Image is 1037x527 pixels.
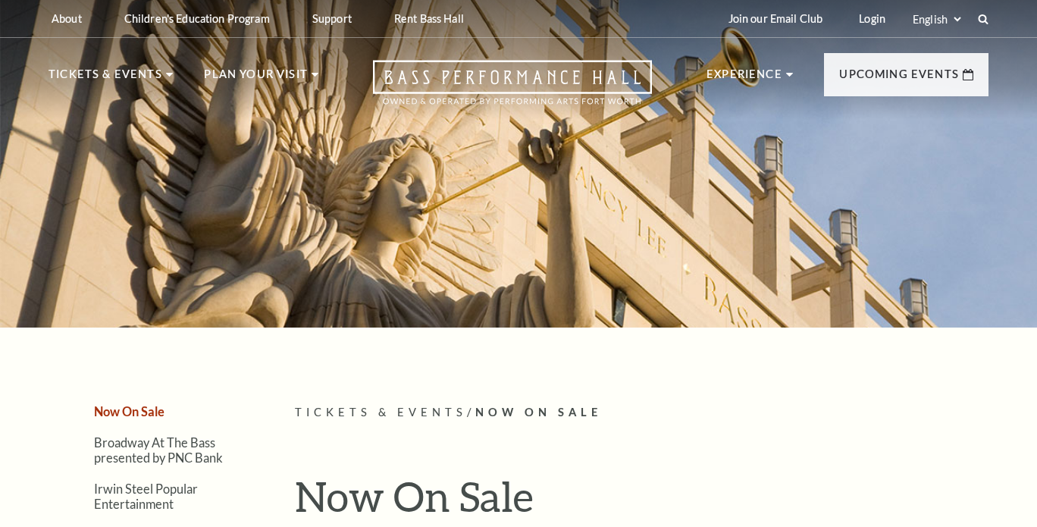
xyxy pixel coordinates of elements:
[52,12,82,25] p: About
[94,404,164,419] a: Now On Sale
[312,12,352,25] p: Support
[94,435,223,464] a: Broadway At The Bass presented by PNC Bank
[394,12,464,25] p: Rent Bass Hall
[839,65,959,93] p: Upcoming Events
[295,406,467,419] span: Tickets & Events
[204,65,308,93] p: Plan Your Visit
[910,12,963,27] select: Select:
[295,403,988,422] p: /
[706,65,782,93] p: Experience
[475,406,602,419] span: Now On Sale
[124,12,270,25] p: Children's Education Program
[49,65,162,93] p: Tickets & Events
[94,482,198,510] a: Irwin Steel Popular Entertainment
